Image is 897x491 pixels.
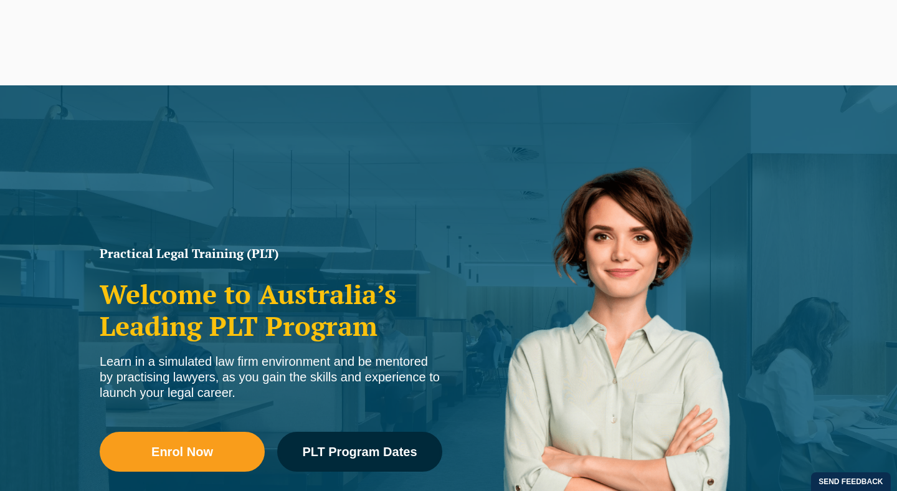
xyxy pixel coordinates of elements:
[100,247,442,260] h1: Practical Legal Training (PLT)
[277,432,442,472] a: PLT Program Dates
[100,432,265,472] a: Enrol Now
[100,279,442,341] h2: Welcome to Australia’s Leading PLT Program
[151,446,213,458] span: Enrol Now
[100,354,442,401] div: Learn in a simulated law firm environment and be mentored by practising lawyers, as you gain the ...
[302,446,417,458] span: PLT Program Dates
